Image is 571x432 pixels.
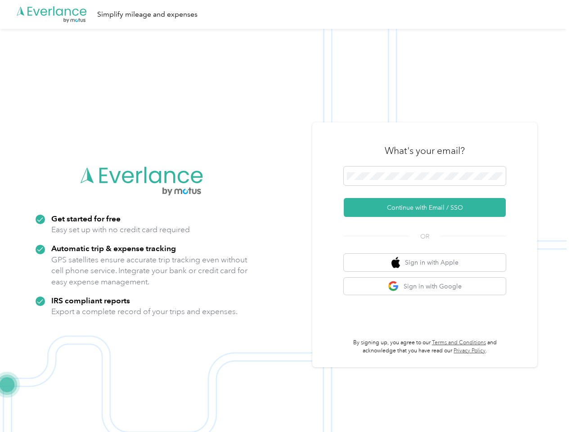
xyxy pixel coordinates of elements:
strong: Automatic trip & expense tracking [51,243,176,253]
button: google logoSign in with Google [344,278,506,295]
span: OR [409,232,441,241]
p: By signing up, you agree to our and acknowledge that you have read our . [344,339,506,355]
img: google logo [388,281,399,292]
p: Export a complete record of your trips and expenses. [51,306,238,317]
img: apple logo [391,257,400,268]
p: Easy set up with no credit card required [51,224,190,235]
strong: IRS compliant reports [51,296,130,305]
a: Terms and Conditions [432,339,486,346]
a: Privacy Policy [454,347,486,354]
p: GPS satellites ensure accurate trip tracking even without cell phone service. Integrate your bank... [51,254,248,288]
h3: What's your email? [385,144,465,157]
strong: Get started for free [51,214,121,223]
button: apple logoSign in with Apple [344,254,506,271]
div: Simplify mileage and expenses [97,9,198,20]
button: Continue with Email / SSO [344,198,506,217]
